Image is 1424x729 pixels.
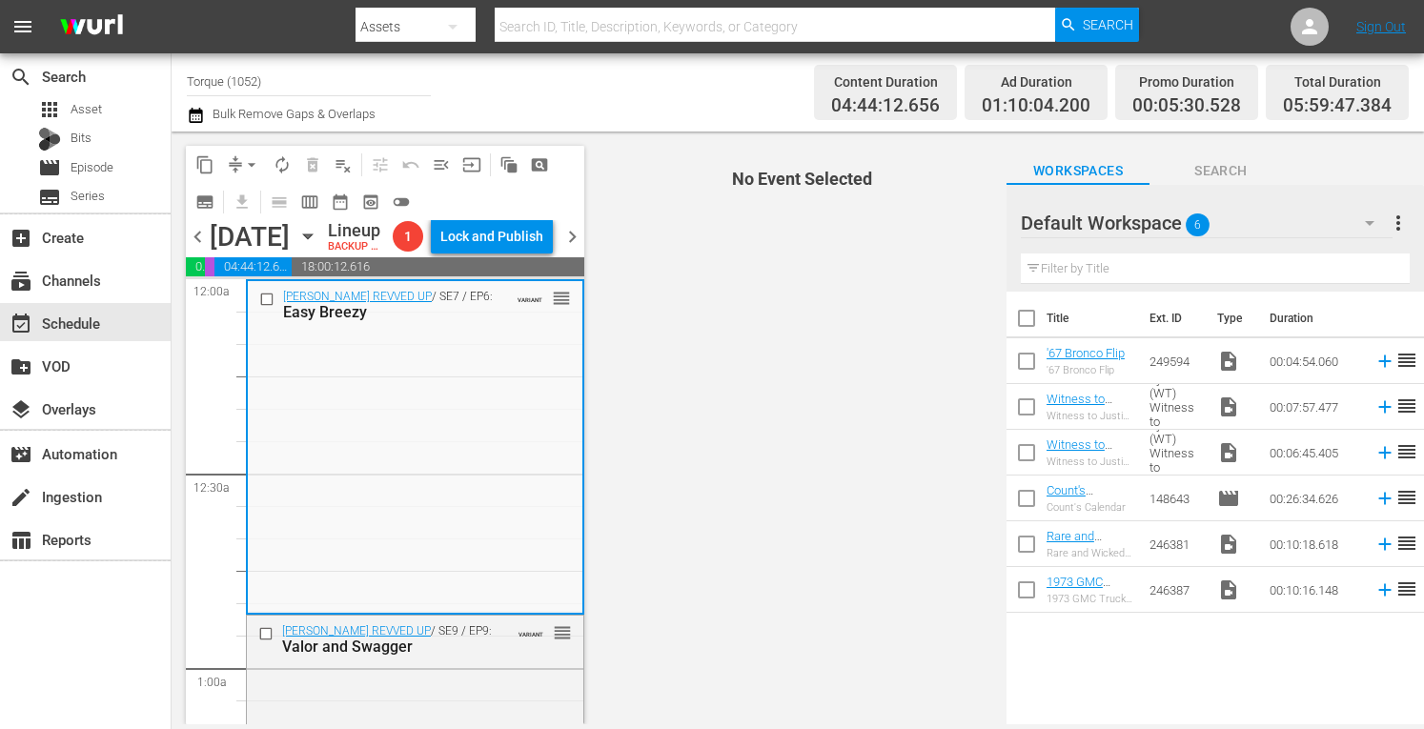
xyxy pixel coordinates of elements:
td: 00:06:45.405 [1262,430,1367,476]
span: Create [10,227,32,250]
button: reorder [552,288,571,307]
a: 1973 GMC Truck Gets EPIC Air Brush [1047,575,1133,618]
span: Reports [10,529,32,552]
div: Ad Duration [982,69,1090,95]
span: Copy Lineup [190,150,220,180]
span: reorder [1395,486,1418,509]
span: Clear Lineup [328,150,358,180]
td: 00:10:16.148 [1262,567,1367,613]
span: Workspaces [1007,159,1149,183]
span: Episode [71,158,113,177]
div: Count's Calendar [1047,501,1134,514]
div: Lock and Publish [440,219,543,253]
span: Video [1217,350,1240,373]
a: Rare and Wicked 1962 [PERSON_NAME] [1047,529,1129,586]
span: reorder [1395,440,1418,463]
td: 246381 [1142,521,1210,567]
td: 00:07:57.477 [1262,384,1367,430]
a: [PERSON_NAME] REVVED UP [283,290,432,303]
div: Promo Duration [1132,69,1241,95]
a: Witness to Justice by A&E (WT) Witness to Justice: [PERSON_NAME] 150 [1047,437,1134,523]
span: 04:44:12.656 [214,257,292,276]
span: pageview_outlined [530,155,549,174]
div: Content Duration [831,69,940,95]
div: 1973 GMC Truck Gets EPIC Air Brush [1047,593,1134,605]
td: 148643 [1142,476,1210,521]
span: Asset [71,100,102,119]
span: input [462,155,481,174]
span: Automation [10,443,32,466]
td: Witness to Justice by A&E (WT) Witness to Justice: [PERSON_NAME] 150 [1142,384,1210,430]
svg: Add to Schedule [1374,579,1395,600]
span: reorder [553,622,572,643]
span: Episode [1217,487,1240,510]
div: / SE7 / EP6: [283,290,493,321]
span: Video [1217,533,1240,556]
span: Video [1217,395,1240,418]
th: Ext. ID [1138,292,1206,345]
span: Overlays [10,398,32,421]
div: BACKUP WILL DELIVER: [DATE] 4a (local) [328,241,385,253]
span: Asset [38,98,61,121]
button: reorder [553,622,572,641]
span: calendar_view_week_outlined [300,192,319,212]
span: preview_outlined [361,192,380,212]
span: VARIANT [518,288,542,303]
th: Title [1047,292,1138,345]
span: Search [1149,159,1292,183]
div: Rare and Wicked 1962 [PERSON_NAME] [1047,547,1134,559]
span: VOD [10,355,32,378]
img: ans4CAIJ8jUAAAAAAAAAAAAAAAAAAAAAAAAgQb4GAAAAAAAAAAAAAAAAAAAAAAAAJMjXAAAAAAAAAAAAAAAAAAAAAAAAgAT5G... [46,5,137,50]
span: 6 [1186,205,1210,245]
span: reorder [1395,349,1418,372]
span: chevron_left [186,225,210,249]
span: VARIANT [519,622,543,638]
span: reorder [1395,532,1418,555]
td: 249594 [1142,338,1210,384]
span: 05:59:47.384 [1283,95,1392,117]
span: Bits [71,129,92,148]
span: Episode [38,156,61,179]
span: Search [10,66,32,89]
span: Video [1217,578,1240,601]
span: subtitles_outlined [195,192,214,212]
button: more_vert [1387,200,1410,246]
span: date_range_outlined [331,192,350,212]
span: 04:44:12.656 [831,95,940,117]
span: 01:10:04.200 [982,95,1090,117]
div: Default Workspace [1021,196,1393,250]
div: / SE9 / EP9: [282,624,494,656]
span: Create Series Block [190,187,220,217]
span: Fill episodes with ad slates [426,150,457,180]
svg: Add to Schedule [1374,396,1395,417]
span: Search [1083,8,1133,42]
th: Duration [1258,292,1373,345]
td: 00:04:54.060 [1262,338,1367,384]
span: reorder [1395,577,1418,600]
span: Remove Gaps & Overlaps [220,150,267,180]
span: 1 [393,229,423,244]
span: arrow_drop_down [242,155,261,174]
svg: Add to Schedule [1374,442,1395,463]
div: [DATE] [210,221,290,253]
span: Channels [10,270,32,293]
span: Series [71,187,105,206]
span: reorder [1395,395,1418,417]
div: Easy Breezy [283,303,493,321]
div: Lineup [328,220,385,241]
td: 246387 [1142,567,1210,613]
span: 18:00:12.616 [292,257,584,276]
svg: Add to Schedule [1374,351,1395,372]
span: 00:05:30.528 [1132,95,1241,117]
span: autorenew_outlined [273,155,292,174]
span: Day Calendar View [257,183,295,220]
button: Lock and Publish [431,219,553,253]
span: menu_open [432,155,451,174]
div: Witness to Justice by A&E (WT) Witness to Justice: [PERSON_NAME] 150 [1047,410,1134,422]
span: Ingestion [10,486,32,509]
span: chevron_right [560,225,584,249]
td: 00:26:34.626 [1262,476,1367,521]
svg: Add to Schedule [1374,534,1395,555]
a: Witness to Justice by A&E (WT) Witness to Justice: [PERSON_NAME] 150 [1047,392,1134,477]
span: Revert to Primary Episode [396,150,426,180]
